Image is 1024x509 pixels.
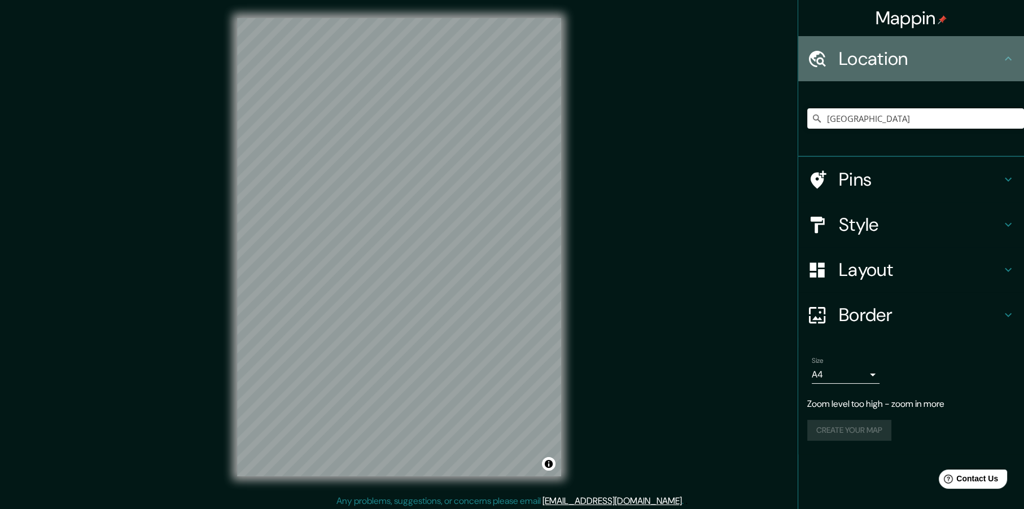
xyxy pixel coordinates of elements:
[938,15,947,24] img: pin-icon.png
[542,495,682,507] a: [EMAIL_ADDRESS][DOMAIN_NAME]
[684,494,685,508] div: .
[807,108,1024,129] input: Pick your city or area
[798,36,1024,81] div: Location
[798,292,1024,337] div: Border
[839,258,1001,281] h4: Layout
[924,465,1012,497] iframe: Help widget launcher
[798,157,1024,202] div: Pins
[812,356,824,366] label: Size
[839,213,1001,236] h4: Style
[542,457,555,471] button: Toggle attribution
[237,18,561,476] canvas: Map
[336,494,684,508] p: Any problems, suggestions, or concerns please email .
[798,247,1024,292] div: Layout
[807,397,1015,411] p: Zoom level too high - zoom in more
[685,494,688,508] div: .
[839,304,1001,326] h4: Border
[839,47,1001,70] h4: Location
[812,366,879,384] div: A4
[798,202,1024,247] div: Style
[876,7,947,29] h4: Mappin
[839,168,1001,191] h4: Pins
